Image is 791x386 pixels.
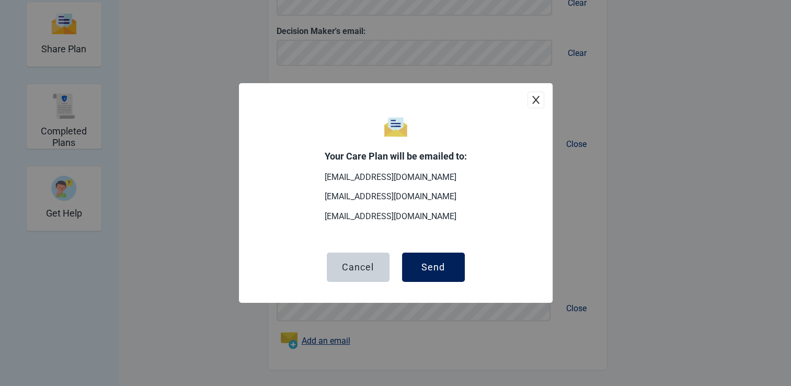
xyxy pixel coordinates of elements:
[342,262,374,273] div: Cancel
[384,117,407,138] img: confirm share plan
[421,262,445,273] div: Send
[531,95,541,105] span: close
[402,253,465,282] button: Send
[325,172,467,183] p: [EMAIL_ADDRESS][DOMAIN_NAME]
[325,211,467,222] p: [EMAIL_ADDRESS][DOMAIN_NAME]
[325,150,467,163] p: Your Care Plan will be emailed to:
[325,191,467,202] p: [EMAIL_ADDRESS][DOMAIN_NAME]
[327,253,389,282] button: Cancel
[528,92,544,108] button: close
